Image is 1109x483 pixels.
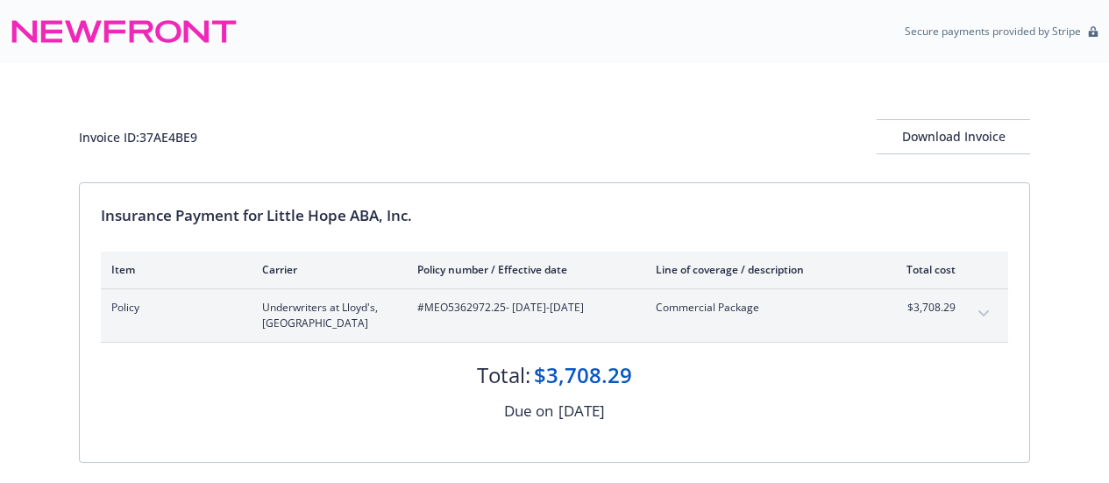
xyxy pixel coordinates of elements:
div: Item [111,262,234,277]
span: Underwriters at Lloyd's, [GEOGRAPHIC_DATA] [262,300,389,331]
button: expand content [970,300,998,328]
span: #MEO5362972.25 - [DATE]-[DATE] [417,300,628,316]
div: Invoice ID: 37AE4BE9 [79,128,197,146]
div: Line of coverage / description [656,262,862,277]
div: Download Invoice [877,120,1030,153]
span: Commercial Package [656,300,862,316]
button: Download Invoice [877,119,1030,154]
div: Due on [504,400,553,423]
span: Policy [111,300,234,316]
div: Policy number / Effective date [417,262,628,277]
p: Secure payments provided by Stripe [905,24,1081,39]
div: Carrier [262,262,389,277]
div: [DATE] [558,400,605,423]
div: PolicyUnderwriters at Lloyd's, [GEOGRAPHIC_DATA]#MEO5362972.25- [DATE]-[DATE]Commercial Package$3... [101,289,1008,342]
span: $3,708.29 [890,300,956,316]
div: Total cost [890,262,956,277]
div: $3,708.29 [534,360,632,390]
div: Insurance Payment for Little Hope ABA, Inc. [101,204,1008,227]
div: Total: [477,360,530,390]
